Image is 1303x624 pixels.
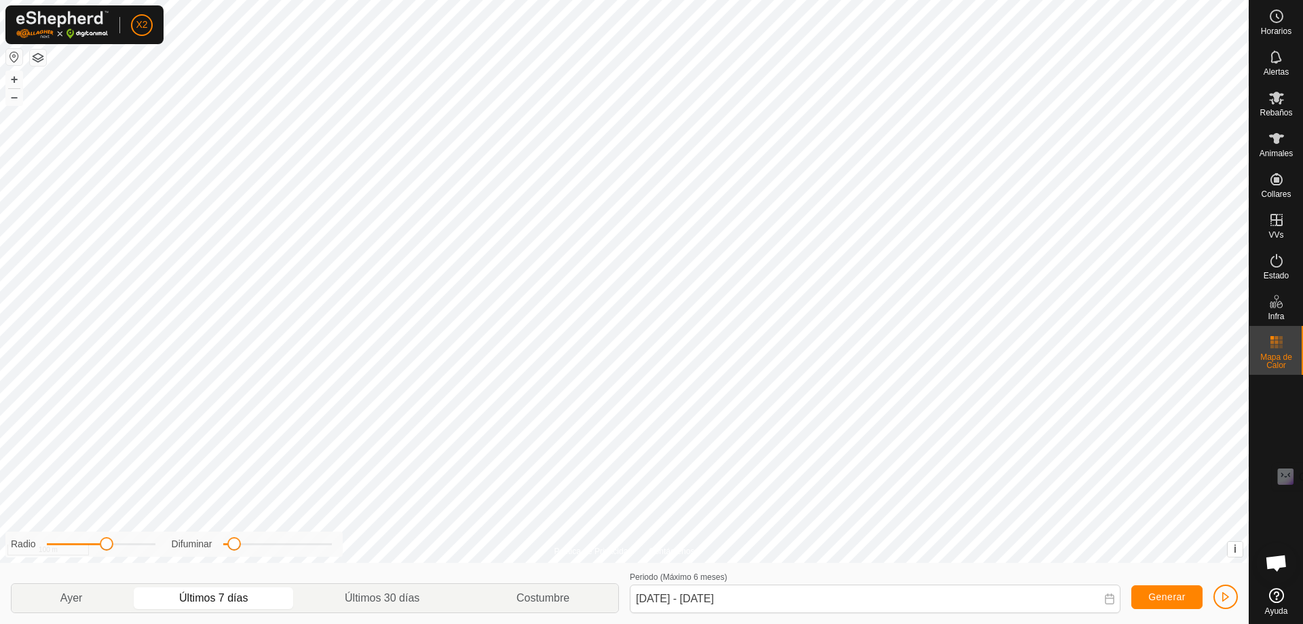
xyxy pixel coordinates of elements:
[179,590,248,606] span: Últimos 7 días
[1268,231,1283,239] span: VVs
[630,572,727,582] label: Periodo (Máximo 6 meses)
[16,11,109,39] img: Logo Gallagher
[1260,109,1292,117] span: Rebaños
[1234,543,1236,555] span: i
[649,545,694,557] a: Contáctenos
[1249,583,1303,621] a: Ayuda
[6,71,22,88] button: +
[1268,312,1284,320] span: Infra
[1256,543,1297,583] div: Chat abierto
[60,590,83,606] span: Ayer
[1261,190,1291,198] span: Collares
[1264,272,1289,280] span: Estado
[1131,585,1203,609] button: Generar
[1260,149,1293,158] span: Animales
[516,590,569,606] span: Costumbre
[1264,68,1289,76] span: Alertas
[1265,607,1288,615] span: Ayuda
[30,50,46,66] button: Capas del Mapa
[554,545,632,557] a: Política de Privacidad
[1148,591,1186,602] span: Generar
[172,537,212,551] label: Difuminar
[345,590,419,606] span: Últimos 30 días
[6,49,22,65] button: Restablecer Mapa
[1228,542,1243,557] button: i
[1253,353,1300,369] span: Mapa de Calor
[136,18,147,32] span: X2
[6,89,22,105] button: –
[11,537,36,551] label: Radio
[1261,27,1291,35] span: Horarios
